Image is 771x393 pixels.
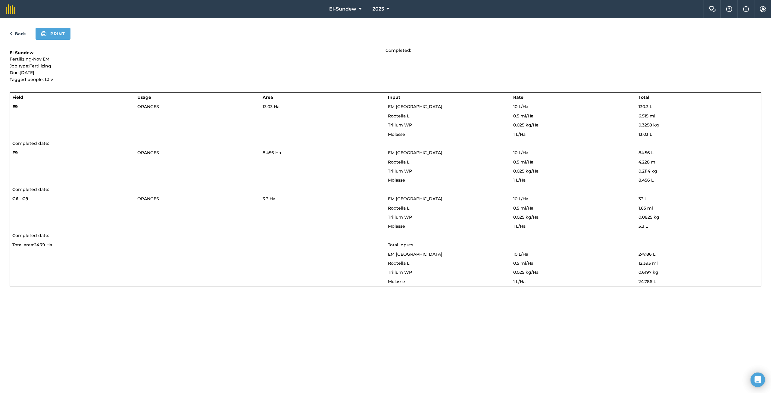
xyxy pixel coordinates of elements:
td: 0.025 kg / Ha [511,167,636,176]
img: A cog icon [759,6,766,12]
th: Total [636,92,761,102]
td: 13.03 Ha [260,102,385,111]
td: EM [GEOGRAPHIC_DATA] [385,194,511,204]
td: 84.56 L [636,148,761,158]
img: A question mark icon [726,6,733,12]
td: 0.5 ml / Ha [511,259,636,268]
td: ORANGES [135,148,260,158]
td: ORANGES [135,194,260,204]
p: Tagged people: LJ v [10,76,385,83]
td: 1.65 ml [636,204,761,213]
td: 33 L [636,194,761,204]
td: 0.025 kg / Ha [511,268,636,277]
td: 3.3 Ha [260,194,385,204]
td: 6.515 ml [636,111,761,120]
td: Trillum WP [385,120,511,129]
td: EM [GEOGRAPHIC_DATA] [385,250,511,259]
td: 0.025 kg / Ha [511,120,636,129]
td: 1 L / Ha [511,176,636,185]
td: 4.228 ml [636,158,761,167]
td: 0.5 ml / Ha [511,111,636,120]
th: Area [260,92,385,102]
strong: E9 [12,104,18,109]
th: Rate [511,92,636,102]
td: Molasse [385,176,511,185]
p: Due: [DATE] [10,69,385,76]
td: 0.3258 kg [636,120,761,129]
img: svg+xml;base64,PHN2ZyB4bWxucz0iaHR0cDovL3d3dy53My5vcmcvMjAwMC9zdmciIHdpZHRoPSIxOSIgaGVpZ2h0PSIyNC... [41,30,47,37]
td: 10 L / Ha [511,102,636,111]
img: svg+xml;base64,PHN2ZyB4bWxucz0iaHR0cDovL3d3dy53My5vcmcvMjAwMC9zdmciIHdpZHRoPSI5IiBoZWlnaHQ9IjI0Ii... [10,30,12,37]
td: 3.3 L [636,222,761,231]
td: 0.2114 kg [636,167,761,176]
td: Total area : 24.79 Ha [10,240,385,250]
td: Rootella L [385,111,511,120]
strong: G6 - G9 [12,196,28,201]
td: Trillum WP [385,213,511,222]
td: Molasse [385,130,511,139]
th: Field [10,92,135,102]
td: 10 L / Ha [511,250,636,259]
td: 8.456 Ha [260,148,385,158]
td: 1 L / Ha [511,222,636,231]
td: 130.3 L [636,102,761,111]
img: svg+xml;base64,PHN2ZyB4bWxucz0iaHR0cDovL3d3dy53My5vcmcvMjAwMC9zdmciIHdpZHRoPSIxNyIgaGVpZ2h0PSIxNy... [743,5,749,13]
td: 0.025 kg / Ha [511,213,636,222]
td: 8.456 L [636,176,761,185]
td: Total inputs [385,240,761,250]
td: Completed date: [10,185,761,194]
p: Job type: Fertilizing [10,63,385,69]
td: Molasse [385,277,511,286]
td: 1 L / Ha [511,277,636,286]
td: 12.393 ml [636,259,761,268]
td: Rootella L [385,158,511,167]
img: Two speech bubbles overlapping with the left bubble in the forefront [709,6,716,12]
p: Completed: [385,47,761,54]
td: 10 L / Ha [511,194,636,204]
p: Fertilizing-Nov EM [10,56,385,62]
h1: El-Sundew [10,50,385,56]
strong: F9 [12,150,18,155]
td: EM [GEOGRAPHIC_DATA] [385,102,511,111]
td: 10 L / Ha [511,148,636,158]
td: Trillum WP [385,268,511,277]
td: ORANGES [135,102,260,111]
th: Usage [135,92,260,102]
td: 0.0825 kg [636,213,761,222]
td: 0.6197 kg [636,268,761,277]
td: 0.5 ml / Ha [511,158,636,167]
th: Input [385,92,511,102]
td: Completed date: [10,139,761,148]
td: EM [GEOGRAPHIC_DATA] [385,148,511,158]
button: Print [36,28,70,40]
a: Back [10,30,26,37]
td: Molasse [385,222,511,231]
span: 2025 [373,5,384,13]
span: El-Sundew [329,5,356,13]
td: 247.86 L [636,250,761,259]
td: Rootella L [385,259,511,268]
td: 24.786 L [636,277,761,286]
td: Trillum WP [385,167,511,176]
td: 13.03 L [636,130,761,139]
td: Completed date: [10,231,761,240]
div: Open Intercom Messenger [751,373,765,387]
img: fieldmargin Logo [6,4,15,14]
td: Rootella L [385,204,511,213]
td: 1 L / Ha [511,130,636,139]
td: 0.5 ml / Ha [511,204,636,213]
